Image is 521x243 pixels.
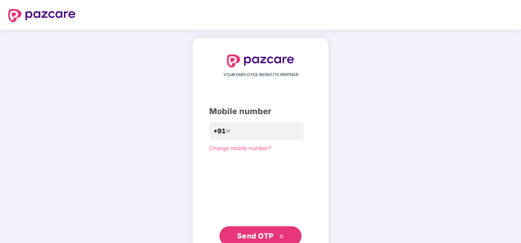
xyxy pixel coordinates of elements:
span: YOUR EMPLOYEE BENEFITS PARTNER [223,72,298,78]
span: +91 [213,126,226,136]
img: logo [227,54,294,67]
img: logo [8,9,75,22]
span: double-right [279,234,284,239]
span: Send OTP [237,232,274,240]
a: Change mobile number? [209,145,271,151]
span: down [226,128,231,133]
div: Mobile number [209,105,312,118]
